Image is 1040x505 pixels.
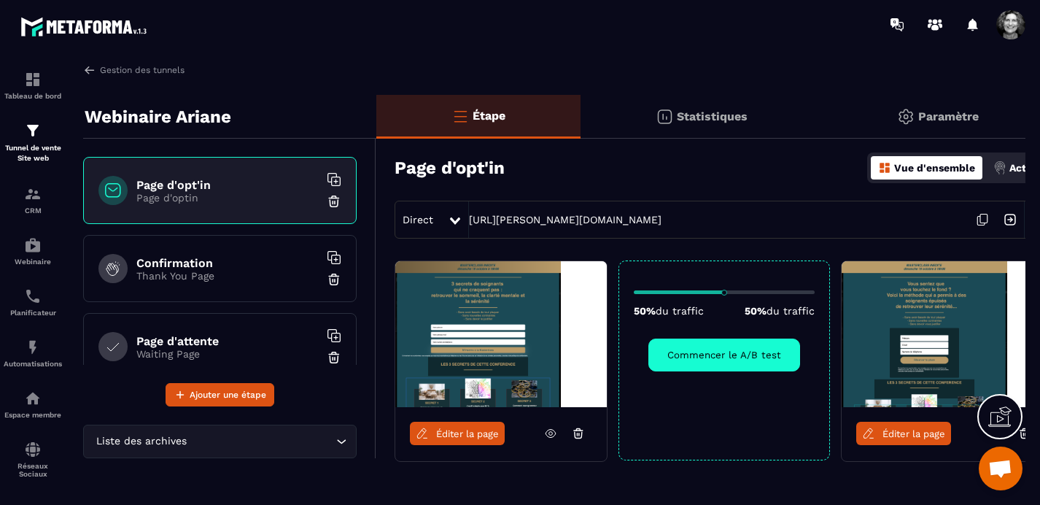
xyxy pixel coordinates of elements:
[4,360,62,368] p: Automatisations
[856,422,951,445] a: Éditer la page
[979,447,1022,490] div: Ouvrir le chat
[436,428,499,439] span: Éditer la page
[403,214,433,225] span: Direct
[656,108,673,126] img: stats.20deebd0.svg
[469,214,661,225] a: [URL][PERSON_NAME][DOMAIN_NAME]
[451,107,469,125] img: bars-o.4a397970.svg
[4,258,62,266] p: Webinaire
[83,63,185,77] a: Gestion des tunnels
[410,422,505,445] a: Éditer la page
[4,430,62,489] a: social-networksocial-networkRéseaux Sociaux
[190,433,333,450] input: Search for option
[136,178,319,192] h6: Page d'opt'in
[634,305,704,317] p: 50%
[656,305,704,317] span: du traffic
[894,162,975,174] p: Vue d'ensemble
[4,92,62,100] p: Tableau de bord
[136,192,319,204] p: Page d'optin
[136,334,319,348] h6: Page d'attente
[4,379,62,430] a: automationsautomationsEspace membre
[996,206,1024,234] img: arrow-next.bcc2205e.svg
[4,328,62,379] a: automationsautomationsAutomatisations
[677,109,748,123] p: Statistiques
[85,102,231,131] p: Webinaire Ariane
[4,277,62,328] a: schedulerschedulerPlanificateur
[190,388,266,402] span: Ajouter une étape
[93,433,190,450] span: Liste des archives
[136,270,319,282] p: Thank You Page
[745,305,815,317] p: 50%
[918,109,979,123] p: Paramètre
[4,143,62,163] p: Tunnel de vente Site web
[166,383,274,406] button: Ajouter une étape
[136,256,319,270] h6: Confirmation
[327,194,341,209] img: trash
[83,63,96,77] img: arrow
[473,109,505,123] p: Étape
[24,288,42,305] img: scheduler
[4,411,62,419] p: Espace membre
[327,350,341,365] img: trash
[4,207,62,215] p: CRM
[4,174,62,225] a: formationformationCRM
[993,161,1006,174] img: actions.d6e523a2.png
[648,339,800,371] button: Commencer le A/B test
[897,108,915,126] img: setting-gr.5f69749f.svg
[24,185,42,203] img: formation
[4,111,62,174] a: formationformationTunnel de vente Site web
[136,348,319,360] p: Waiting Page
[4,462,62,478] p: Réseaux Sociaux
[395,261,607,407] img: image
[327,272,341,287] img: trash
[767,305,815,317] span: du traffic
[395,158,505,178] h3: Page d'opt'in
[4,309,62,317] p: Planificateur
[4,225,62,277] a: automationsautomationsWebinaire
[4,60,62,111] a: formationformationTableau de bord
[24,441,42,458] img: social-network
[24,71,42,88] img: formation
[878,161,891,174] img: dashboard-orange.40269519.svg
[24,339,42,356] img: automations
[20,13,152,40] img: logo
[24,390,42,407] img: automations
[24,122,42,139] img: formation
[83,425,357,458] div: Search for option
[24,236,42,254] img: automations
[882,428,945,439] span: Éditer la page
